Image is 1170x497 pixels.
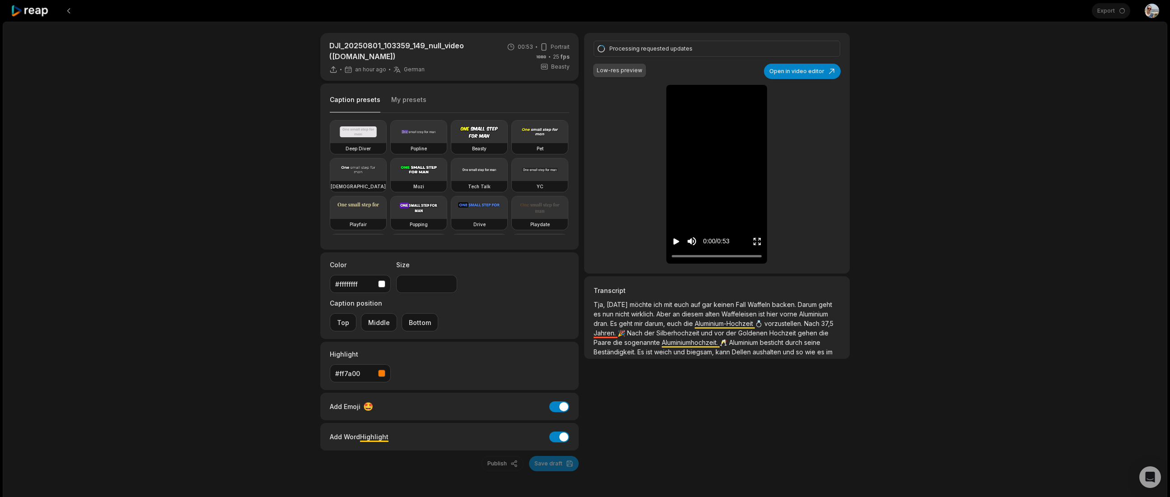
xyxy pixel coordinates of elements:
span: Es [637,348,646,356]
span: es [594,310,603,318]
span: euch [674,301,691,308]
span: Highlight [360,433,388,441]
span: Paare [594,339,613,346]
span: möchte [630,301,654,308]
span: Silberhochzeit [656,329,701,337]
span: weich [654,348,674,356]
h3: Tech Talk [468,183,491,190]
span: geht [819,301,832,308]
span: ich [654,301,664,308]
span: fps [561,53,570,60]
span: gar [702,301,714,308]
span: Nach [627,329,644,337]
h3: Beasty [472,145,487,152]
span: besticht [760,339,785,346]
span: ist [758,310,767,318]
div: Open Intercom Messenger [1139,466,1161,488]
span: seine [804,339,820,346]
span: 37,5 [821,320,833,327]
span: Aluminium-Hochzeit [695,320,755,327]
h3: Mozi [413,183,424,190]
h3: [DEMOGRAPHIC_DATA] [331,183,386,190]
h3: Popline [411,145,427,152]
span: kann [716,348,732,356]
span: auf [691,301,702,308]
h3: Deep Diver [346,145,371,152]
span: an [673,310,682,318]
label: Color [330,260,391,269]
div: #ffffffff [335,279,374,289]
h3: Pet [537,145,543,152]
span: 🤩 [363,400,373,413]
span: Waffeleisen [721,310,758,318]
span: 00:53 [518,43,533,51]
span: Aluminium [729,339,760,346]
h3: Popping [410,221,428,228]
span: und [701,329,714,337]
span: vorzustellen. [764,320,804,327]
span: diesem [682,310,705,318]
div: Low-res preview [597,66,642,74]
button: Publish [482,456,524,471]
span: nun [603,310,615,318]
span: und [674,348,687,356]
span: ist [646,348,654,356]
span: Portrait [551,43,570,51]
span: vorne [780,310,799,318]
span: die [819,329,828,337]
button: #ffffffff [330,275,391,293]
span: es [817,348,826,356]
span: und [783,348,796,356]
button: Mute sound [686,236,697,247]
span: der [726,329,738,337]
span: alten [705,310,721,318]
span: hier [767,310,780,318]
span: Darum [798,301,819,308]
span: Aluminiumhochzeit. [662,339,720,346]
button: Middle [361,313,397,331]
span: im [826,348,833,356]
h3: Playfair [350,221,367,228]
div: Processing requested updates [609,45,822,53]
button: #ff7a00 [330,364,391,382]
h3: Playdate [530,221,550,228]
span: der [644,329,656,337]
span: Nach [804,320,821,327]
button: Caption presets [330,95,380,113]
span: backen. [772,301,798,308]
h3: Drive [473,221,486,228]
span: Es [610,320,619,327]
div: 0:00 / 0:53 [703,237,729,246]
button: Enter Fullscreen [753,233,762,250]
span: Beasty [551,63,570,71]
span: so [796,348,805,356]
h3: YC [537,183,543,190]
span: Tja, [594,301,607,308]
span: darum, [645,320,667,327]
label: Caption position [330,298,438,308]
h3: Transcript [594,286,840,295]
span: 25 [553,53,570,61]
span: geht [619,320,634,327]
span: mit [664,301,674,308]
span: wie [805,348,817,356]
span: Hochzeit [769,329,798,337]
span: Aluminium [799,310,828,318]
span: nicht [615,310,631,318]
span: an hour ago [355,66,386,73]
p: 💍 🎉 🥂 💪 🚫 [594,300,840,357]
span: vor [714,329,726,337]
label: Size [396,260,457,269]
span: gehen [798,329,819,337]
span: die [683,320,695,327]
button: Open in video editor [764,64,841,79]
span: sogenannte [624,339,662,346]
button: Bottom [402,313,438,331]
p: DJI_20250801_103359_149_null_video ([DOMAIN_NAME]) [329,40,495,62]
span: dran. [594,320,610,327]
span: mir [634,320,645,327]
span: Beständigkeit. [594,348,637,356]
span: durch [785,339,804,346]
span: keinen [714,301,736,308]
div: #ff7a00 [335,369,374,378]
